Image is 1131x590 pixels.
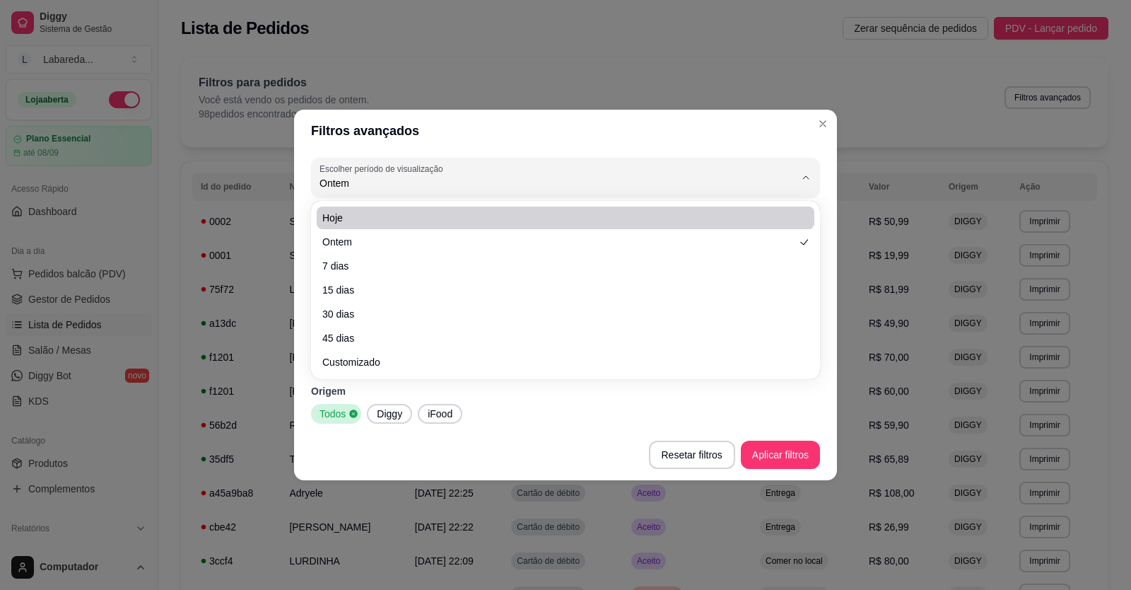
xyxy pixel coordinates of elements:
span: iFood [422,407,458,421]
p: Origem [311,384,820,398]
span: Hoje [322,211,795,225]
header: Filtros avançados [294,110,837,152]
button: Resetar filtros [649,441,735,469]
span: 30 dias [322,307,795,321]
span: Ontem [322,235,795,249]
label: Escolher período de visualização [320,163,447,175]
span: Ontem [320,176,795,190]
span: 7 dias [322,259,795,273]
span: 45 dias [322,331,795,345]
button: Close [811,112,834,135]
span: Customizado [322,355,795,369]
span: Todos [314,407,348,421]
button: Aplicar filtros [741,441,820,469]
span: 15 dias [322,283,795,297]
span: Diggy [371,407,408,421]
